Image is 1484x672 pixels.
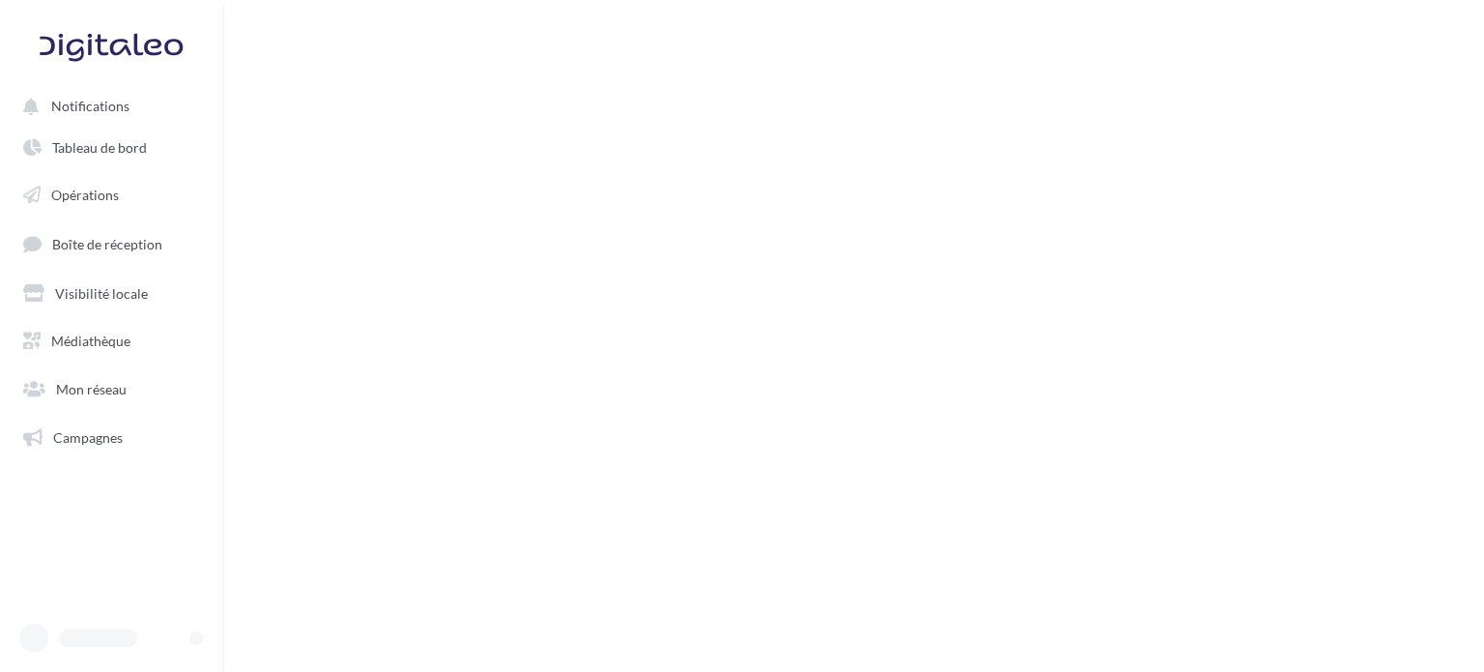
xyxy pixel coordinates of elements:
span: Visibilité locale [55,284,148,301]
span: Médiathèque [51,333,130,349]
span: Opérations [51,187,119,203]
span: Boîte de réception [52,236,162,252]
a: Médiathèque [12,321,211,362]
a: Boîte de réception [12,223,211,265]
span: Mon réseau [56,381,127,397]
span: Tableau de bord [52,139,147,156]
a: Mon réseau [12,369,211,410]
a: Opérations [12,175,211,216]
span: Notifications [51,99,129,115]
span: Campagnes [53,429,123,446]
a: Visibilité locale [12,274,211,314]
